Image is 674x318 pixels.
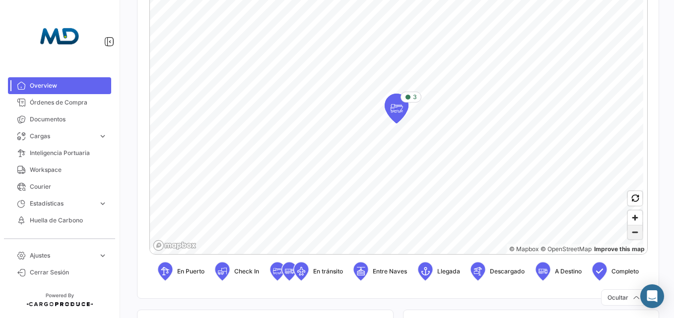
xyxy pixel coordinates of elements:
[628,225,642,239] span: Zoom out
[30,132,94,141] span: Cargas
[611,267,639,276] span: Completo
[8,212,111,229] a: Huella de Carbono
[8,94,111,111] a: Órdenes de Compra
[8,77,111,94] a: Overview
[30,251,94,260] span: Ajustes
[509,245,539,253] a: Mapbox
[8,178,111,195] a: Courier
[413,93,417,102] span: 3
[30,115,107,124] span: Documentos
[490,267,525,276] span: Descargado
[30,216,107,225] span: Huella de Carbono
[153,240,197,251] a: Mapbox logo
[8,111,111,128] a: Documentos
[98,251,107,260] span: expand_more
[98,199,107,208] span: expand_more
[385,94,408,123] div: Map marker
[30,268,107,277] span: Cerrar Sesión
[601,289,647,306] button: Ocultar
[437,267,460,276] span: Llegada
[98,132,107,141] span: expand_more
[35,12,84,61] img: 5ecda62e-2168-445c-a527-a56604ccc60b.jpeg
[30,98,107,107] span: Órdenes de Compra
[177,267,204,276] span: En Puerto
[640,284,664,308] div: Abrir Intercom Messenger
[30,182,107,191] span: Courier
[30,165,107,174] span: Workspace
[313,267,343,276] span: En tránsito
[373,267,407,276] span: Entre Naves
[30,199,94,208] span: Estadísticas
[628,211,642,225] button: Zoom in
[30,149,107,158] span: Inteligencia Portuaria
[628,225,642,239] button: Zoom out
[555,267,582,276] span: A Destino
[594,245,645,253] a: Map feedback
[540,245,592,253] a: OpenStreetMap
[30,81,107,90] span: Overview
[8,161,111,178] a: Workspace
[8,145,111,161] a: Inteligencia Portuaria
[234,267,259,276] span: Check In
